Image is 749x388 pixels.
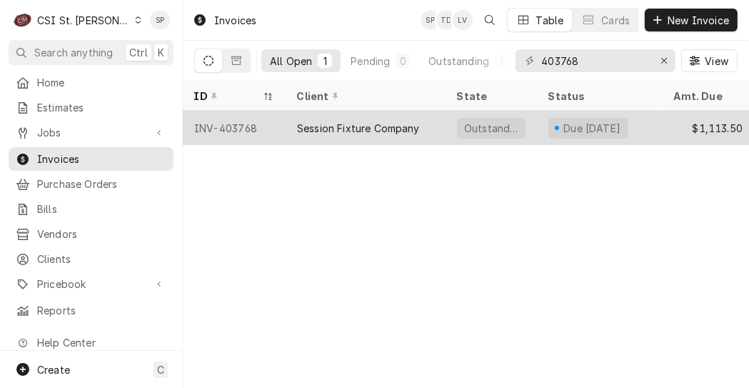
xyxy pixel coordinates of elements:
div: Status [548,89,648,104]
a: Go to Jobs [9,121,174,144]
div: Outstanding [463,121,520,136]
div: Tim Devereux's Avatar [436,10,456,30]
div: Shelley Politte's Avatar [421,10,441,30]
div: CSI St. Louis's Avatar [13,10,33,30]
div: LV [453,10,473,30]
span: View [702,54,731,69]
div: All Open [270,54,312,69]
button: Erase input [653,49,675,72]
div: SP [150,10,170,30]
div: Lisa Vestal's Avatar [453,10,473,30]
span: Clients [37,252,166,267]
div: 0 [398,54,407,69]
button: New Invoice [645,9,738,31]
span: Search anything [34,45,113,60]
span: C [157,362,164,377]
span: Invoices [37,151,166,166]
span: Vendors [37,227,166,242]
a: Bills [9,197,174,221]
button: View [681,49,738,72]
div: Pending [351,54,390,69]
span: Jobs [37,125,145,140]
a: Go to Help Center [9,331,174,354]
span: Pricebook [37,277,145,292]
span: Create [37,364,70,376]
div: Outstanding [428,54,489,69]
span: Purchase Orders [37,176,166,191]
div: ID [194,89,260,104]
div: Cards [601,13,630,28]
div: CSI St. [PERSON_NAME] [37,13,130,28]
span: Reports [37,303,166,318]
div: C [13,10,33,30]
input: Keyword search [541,49,648,72]
a: Estimates [9,96,174,119]
div: 1 [498,54,506,69]
a: Home [9,71,174,94]
div: Session Fixture Company [297,121,420,136]
span: Help Center [37,335,165,350]
a: Vendors [9,222,174,246]
div: TD [436,10,456,30]
a: Purchase Orders [9,172,174,196]
div: Due [DATE] [562,121,623,136]
a: Invoices [9,147,174,171]
span: K [158,45,164,60]
div: 1 [321,54,329,69]
div: Client [297,89,431,104]
div: Table [536,13,564,28]
span: Estimates [37,100,166,115]
a: Reports [9,299,174,322]
button: Search anythingCtrlK [9,40,174,65]
span: Ctrl [129,45,148,60]
div: Shelley Politte's Avatar [150,10,170,30]
span: New Invoice [665,13,732,28]
div: SP [421,10,441,30]
div: State [457,89,526,104]
div: INV-403768 [183,111,286,145]
span: Bills [37,202,166,217]
a: Clients [9,247,174,271]
div: Amt. Due [674,89,740,104]
button: Open search [478,9,501,31]
span: Home [37,75,166,90]
a: Go to Pricebook [9,272,174,296]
